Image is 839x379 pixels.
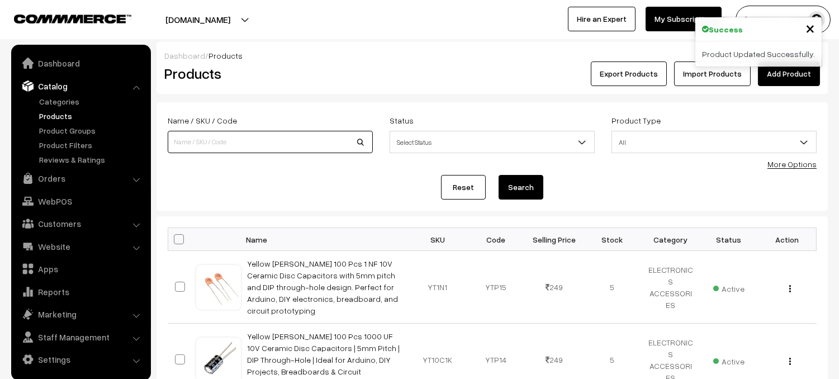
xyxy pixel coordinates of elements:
button: [DOMAIN_NAME] [126,6,269,34]
a: Apps [14,259,147,279]
a: Reset [441,175,486,200]
td: 249 [525,251,583,324]
a: Catalog [14,76,147,96]
span: × [805,17,815,38]
span: Active [713,353,745,367]
span: All [612,131,817,153]
a: Staff Management [14,327,147,347]
a: Import Products [674,61,751,86]
th: Action [758,228,816,251]
div: Product Updated Successfully. [695,41,822,67]
label: Name / SKU / Code [168,115,237,126]
span: Products [208,51,243,60]
h2: Products [164,65,372,82]
a: Reviews & Ratings [36,154,147,165]
a: Settings [14,349,147,369]
th: Category [642,228,700,251]
a: Dashboard [164,51,205,60]
span: Select Status [390,131,595,153]
span: Active [713,280,745,295]
th: Code [467,228,525,251]
th: Name [241,228,409,251]
td: YT1N1 [409,251,467,324]
button: Export Products [591,61,667,86]
th: Stock [583,228,641,251]
label: Product Type [612,115,661,126]
a: Reports [14,282,147,302]
a: COMMMERCE [14,11,112,25]
a: Yellow [PERSON_NAME] 100 Pcs 1 NF 10V Ceramic Disc Capacitors with 5mm pitch and DIP through-hole... [248,259,399,315]
a: Hire an Expert [568,7,636,31]
a: Add Product [758,61,820,86]
strong: Success [709,23,743,35]
input: Name / SKU / Code [168,131,373,153]
th: SKU [409,228,467,251]
span: All [612,132,816,152]
div: / [164,50,820,61]
span: Select Status [390,132,594,152]
td: YTP15 [467,251,525,324]
th: Selling Price [525,228,583,251]
a: My Subscription [646,7,722,31]
a: Dashboard [14,53,147,73]
button: Close [805,20,815,36]
a: Product Groups [36,125,147,136]
td: 5 [583,251,641,324]
img: user [808,11,825,28]
a: Customers [14,214,147,234]
a: Product Filters [36,139,147,151]
button: [PERSON_NAME] [736,6,831,34]
a: Website [14,236,147,257]
td: ELECTRONICS ACCESSORIES [642,251,700,324]
th: Status [700,228,758,251]
label: Status [390,115,414,126]
img: Menu [789,358,791,365]
a: More Options [767,159,817,169]
img: Menu [789,285,791,292]
a: Orders [14,168,147,188]
a: Categories [36,96,147,107]
a: Products [36,110,147,122]
a: Marketing [14,304,147,324]
button: Search [499,175,543,200]
a: WebPOS [14,191,147,211]
img: COMMMERCE [14,15,131,23]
